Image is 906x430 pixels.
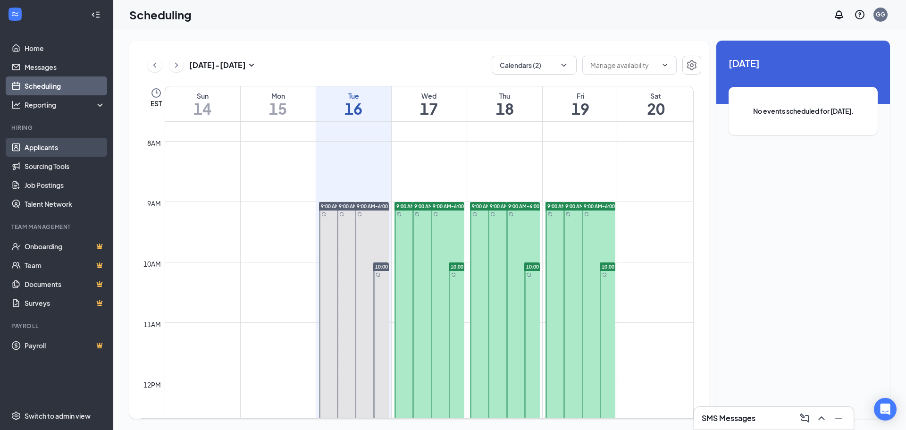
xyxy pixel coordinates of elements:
div: Fri [543,91,618,101]
div: 10am [142,259,163,269]
button: ChevronRight [169,58,184,72]
svg: Sync [566,212,570,217]
h1: 16 [316,101,391,117]
h3: [DATE] - [DATE] [189,60,246,70]
h1: 20 [618,101,693,117]
svg: Settings [686,59,697,71]
a: DocumentsCrown [25,275,105,294]
svg: ChevronRight [172,59,181,71]
a: SurveysCrown [25,294,105,312]
svg: Analysis [11,100,21,110]
svg: Sync [433,212,438,217]
a: Talent Network [25,194,105,213]
div: Open Intercom Messenger [874,398,897,421]
a: September 15, 2025 [241,86,316,121]
a: September 17, 2025 [392,86,467,121]
h1: 15 [241,101,316,117]
div: 11am [142,319,163,329]
button: Minimize [831,411,846,426]
a: Messages [25,58,105,76]
span: 9:00 AM-6:00 PM [547,203,587,210]
button: Settings [682,56,701,75]
a: September 20, 2025 [618,86,693,121]
svg: WorkstreamLogo [10,9,20,19]
div: Wed [392,91,467,101]
span: 9:00 AM-6:00 PM [414,203,453,210]
span: EST [151,99,162,108]
svg: Sync [548,212,553,217]
a: TeamCrown [25,256,105,275]
span: 9:00 AM-6:00 PM [339,203,378,210]
svg: ChevronLeft [150,59,159,71]
div: Switch to admin view [25,411,91,421]
svg: Minimize [833,413,844,424]
span: [DATE] [729,56,878,70]
a: Home [25,39,105,58]
div: Reporting [25,100,106,110]
span: 9:00 AM-6:00 PM [508,203,547,210]
svg: Sync [451,272,456,277]
div: Mon [241,91,316,101]
div: Payroll [11,322,103,330]
span: 9:00 AM-6:00 PM [321,203,360,210]
span: 9:00 AM-6:00 PM [396,203,436,210]
svg: Sync [602,272,607,277]
svg: Sync [509,212,513,217]
div: 8am [145,138,163,148]
h1: 14 [165,101,240,117]
div: 9am [145,198,163,209]
svg: Sync [490,212,495,217]
svg: Clock [151,87,162,99]
a: Applicants [25,138,105,157]
span: 9:00 AM-6:00 PM [490,203,529,210]
a: September 19, 2025 [543,86,618,121]
svg: Sync [584,212,589,217]
span: 9:00 AM-6:00 PM [357,203,396,210]
span: 10:00 AM-5:30 PM [375,263,417,270]
div: Sun [165,91,240,101]
a: PayrollCrown [25,336,105,355]
h1: 19 [543,101,618,117]
a: September 14, 2025 [165,86,240,121]
svg: ChevronDown [661,61,669,69]
h1: Scheduling [129,7,192,23]
svg: Settings [11,411,21,421]
svg: QuestionInfo [854,9,865,20]
svg: Sync [321,212,326,217]
div: GG [876,10,885,18]
div: Tue [316,91,391,101]
a: Sourcing Tools [25,157,105,176]
div: Team Management [11,223,103,231]
a: September 18, 2025 [467,86,542,121]
div: 12pm [142,379,163,390]
svg: Notifications [833,9,845,20]
a: Job Postings [25,176,105,194]
svg: SmallChevronDown [246,59,257,71]
button: ChevronUp [814,411,829,426]
svg: Sync [376,272,380,277]
h3: SMS Messages [702,413,755,423]
span: 9:00 AM-6:00 PM [472,203,511,210]
a: OnboardingCrown [25,237,105,256]
span: 9:00 AM-6:00 PM [584,203,623,210]
span: 9:00 AM-6:00 PM [565,203,604,210]
button: ChevronLeft [148,58,162,72]
svg: ChevronUp [816,413,827,424]
svg: Sync [339,212,344,217]
svg: Sync [357,212,362,217]
button: ComposeMessage [797,411,812,426]
h1: 17 [392,101,467,117]
h1: 18 [467,101,542,117]
a: Scheduling [25,76,105,95]
span: 10:00 AM-5:30 PM [451,263,493,270]
input: Manage availability [590,60,657,70]
svg: Sync [527,272,531,277]
span: 9:00 AM-6:00 PM [433,203,472,210]
svg: Sync [415,212,419,217]
a: September 16, 2025 [316,86,391,121]
svg: Sync [472,212,477,217]
span: 10:00 AM-5:30 PM [602,263,644,270]
button: Calendars (2)ChevronDown [492,56,577,75]
svg: ChevronDown [559,60,569,70]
